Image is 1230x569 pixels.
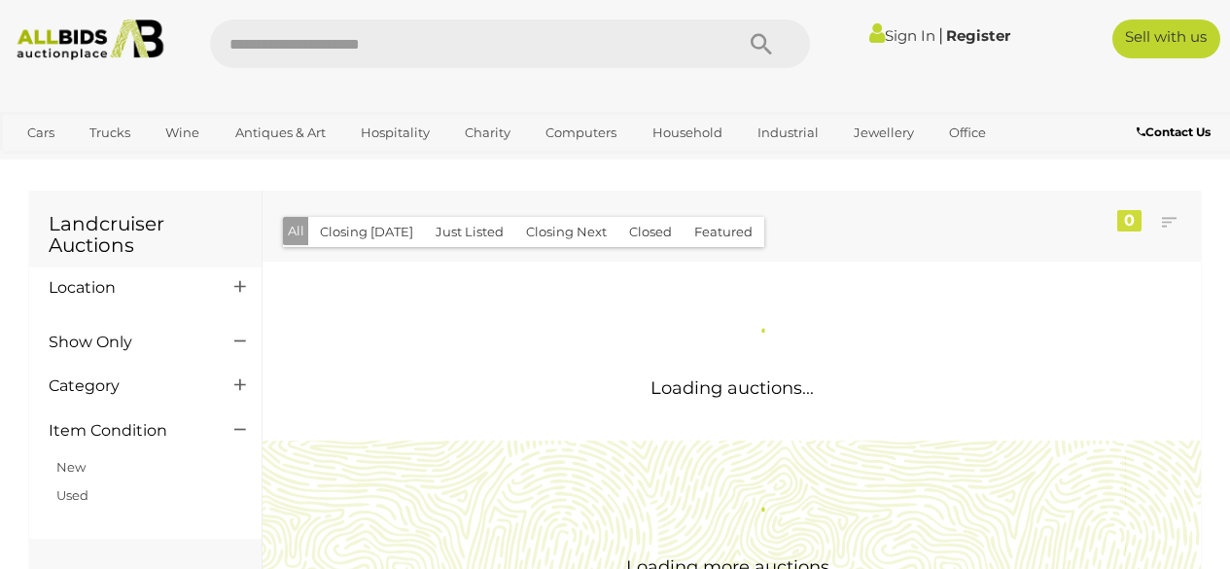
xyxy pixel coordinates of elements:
[938,24,943,46] span: |
[49,213,242,256] h1: Landcruiser Auctions
[936,117,999,149] a: Office
[15,149,80,181] a: Sports
[452,117,523,149] a: Charity
[1137,124,1211,139] b: Contact Us
[841,117,927,149] a: Jewellery
[713,19,810,68] button: Search
[49,334,205,351] h4: Show Only
[9,19,171,60] img: Allbids.com.au
[650,377,814,399] span: Loading auctions...
[424,217,515,247] button: Just Listed
[49,422,205,440] h4: Item Condition
[869,26,935,45] a: Sign In
[1137,122,1215,143] a: Contact Us
[89,149,253,181] a: [GEOGRAPHIC_DATA]
[283,217,309,245] button: All
[77,117,143,149] a: Trucks
[49,279,205,297] h4: Location
[49,377,205,395] h4: Category
[533,117,629,149] a: Computers
[683,217,764,247] button: Featured
[348,117,442,149] a: Hospitality
[223,117,338,149] a: Antiques & Art
[946,26,1010,45] a: Register
[1112,19,1220,58] a: Sell with us
[617,217,684,247] button: Closed
[56,487,88,503] a: Used
[15,117,67,149] a: Cars
[640,117,735,149] a: Household
[56,459,86,475] a: New
[745,117,831,149] a: Industrial
[308,217,425,247] button: Closing [DATE]
[514,217,618,247] button: Closing Next
[1117,210,1142,231] div: 0
[153,117,212,149] a: Wine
